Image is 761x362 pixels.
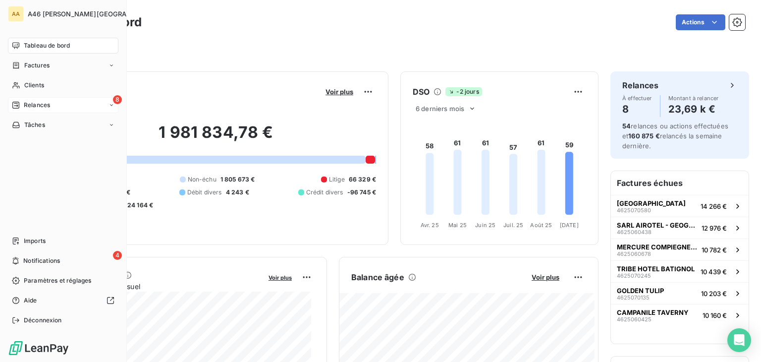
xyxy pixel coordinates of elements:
[529,273,562,282] button: Voir plus
[323,87,356,96] button: Voir plus
[701,268,727,276] span: 10 439 €
[24,101,50,110] span: Relances
[448,222,467,229] tspan: Mai 25
[445,87,482,96] span: -2 jours
[676,14,725,30] button: Actions
[617,243,698,251] span: MERCURE COMPIEGNE - STGHC
[226,188,249,197] span: 4 243 €
[702,224,727,232] span: 12 976 €
[617,221,698,229] span: SARL AIROTEL - GEOGRAPHOTEL
[8,6,24,22] div: AA
[113,251,122,260] span: 4
[532,273,559,281] span: Voir plus
[622,122,728,150] span: relances ou actions effectuées et relancés la semaine dernière.
[611,282,749,304] button: GOLDEN TULIP462507013510 203 €
[56,122,376,152] h2: 1 981 834,78 €
[617,265,695,273] span: TRIBE HOTEL BATIGNOL
[611,195,749,217] button: [GEOGRAPHIC_DATA]462507058014 266 €
[56,281,262,292] span: Chiffre d'affaires mensuel
[617,308,689,316] span: CAMPANILE TAVERNY
[124,201,153,210] span: -24 164 €
[24,316,62,325] span: Déconnexion
[622,95,652,101] span: À effectuer
[416,105,464,113] span: 6 derniers mois
[24,276,91,285] span: Paramètres et réglages
[617,287,664,295] span: GOLDEN TULIP
[703,311,727,319] span: 10 160 €
[187,188,222,197] span: Débit divers
[413,86,430,98] h6: DSO
[24,296,37,305] span: Aide
[701,290,727,298] span: 10 203 €
[326,88,353,96] span: Voir plus
[421,222,439,229] tspan: Avr. 25
[617,229,652,235] span: 4625060438
[611,239,749,260] button: MERCURE COMPIEGNE - STGHC462506067810 782 €
[8,340,69,356] img: Logo LeanPay
[266,273,295,282] button: Voir plus
[503,222,523,229] tspan: Juil. 25
[269,274,292,281] span: Voir plus
[329,175,345,184] span: Litige
[727,328,751,352] div: Open Intercom Messenger
[28,10,164,18] span: A46 [PERSON_NAME][GEOGRAPHIC_DATA]
[617,295,650,301] span: 4625070135
[347,188,376,197] span: -96 745 €
[622,79,658,91] h6: Relances
[220,175,255,184] span: 1 805 673 €
[351,271,404,283] h6: Balance âgée
[622,101,652,117] h4: 8
[617,199,686,207] span: [GEOGRAPHIC_DATA]
[702,246,727,254] span: 10 782 €
[530,222,552,229] tspan: Août 25
[668,101,719,117] h4: 23,69 k €
[306,188,343,197] span: Crédit divers
[617,273,651,279] span: 4625070245
[628,132,659,140] span: 160 875 €
[560,222,579,229] tspan: [DATE]
[24,121,45,129] span: Tâches
[668,95,719,101] span: Montant à relancer
[8,293,118,308] a: Aide
[611,304,749,326] button: CAMPANILE TAVERNY462506042510 160 €
[701,202,727,210] span: 14 266 €
[617,316,652,322] span: 4625060425
[24,41,70,50] span: Tableau de bord
[349,175,376,184] span: 66 329 €
[617,251,651,257] span: 4625060678
[617,207,651,213] span: 4625070580
[611,171,749,195] h6: Factures échues
[23,256,60,265] span: Notifications
[188,175,217,184] span: Non-échu
[611,260,749,282] button: TRIBE HOTEL BATIGNOL462507024510 439 €
[475,222,495,229] tspan: Juin 25
[622,122,631,130] span: 54
[611,217,749,239] button: SARL AIROTEL - GEOGRAPHOTEL462506043812 976 €
[24,61,50,70] span: Factures
[113,95,122,104] span: 8
[24,237,46,245] span: Imports
[24,81,44,90] span: Clients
